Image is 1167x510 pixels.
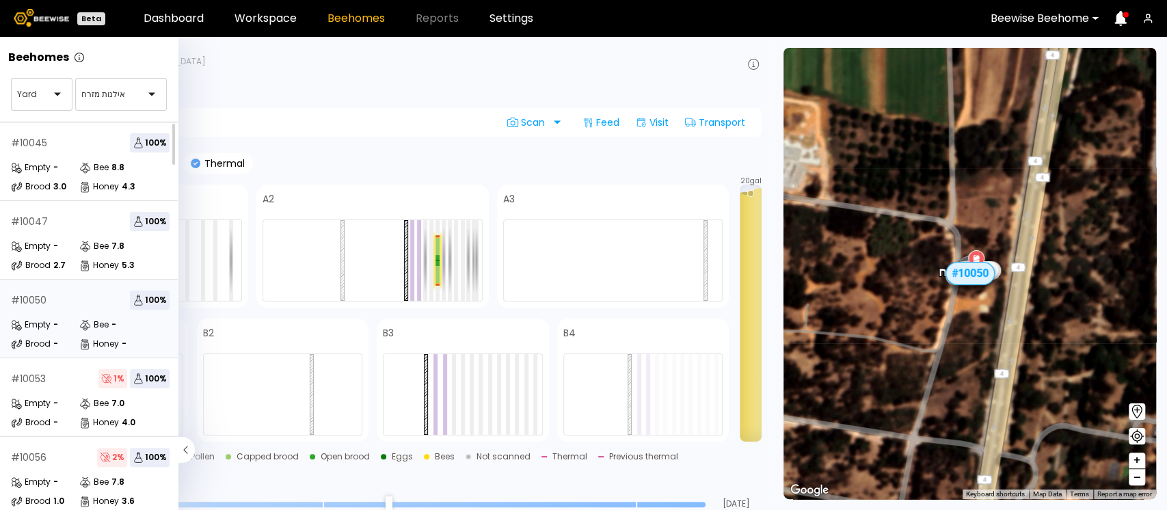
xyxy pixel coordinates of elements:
div: Brood [11,494,51,508]
div: Empty [11,239,51,253]
div: Bee [79,239,109,253]
div: Eggs [392,453,413,461]
div: Previous thermal [609,453,678,461]
div: 5.3 [122,261,135,269]
span: 100 % [130,369,170,388]
div: 4.0 [122,418,135,427]
h4: A3 [503,194,515,204]
div: 7.8 [111,242,124,250]
p: Thermal [200,159,245,168]
h4: B3 [383,328,394,338]
div: # 10164 [954,261,997,279]
div: - [53,340,58,348]
div: Brood [11,180,51,193]
div: Bee [79,161,109,174]
h4: B2 [203,328,214,338]
span: – [1134,469,1141,486]
div: Thermal [552,453,587,461]
div: # 10056 [956,262,1000,280]
div: Brood [11,337,51,351]
span: 20 gal [740,178,762,185]
div: Honey [79,337,119,351]
div: # 10053 [11,374,46,384]
h4: A2 [263,194,274,204]
div: Honey [79,494,119,508]
div: - [111,321,116,329]
div: 4.3 [122,183,135,191]
a: Beehomes [327,13,385,24]
a: Dashboard [144,13,204,24]
div: 7.8 [111,478,124,486]
img: Google [787,481,832,499]
div: Empty [11,397,51,410]
a: Workspace [234,13,297,24]
div: Bee [79,475,109,489]
button: Keyboard shortcuts [966,489,1025,499]
div: # 10050 [945,262,994,285]
img: Beewise logo [14,9,69,27]
div: Not scanned [477,453,531,461]
div: Feed [577,111,625,133]
div: Open brood [321,453,370,461]
div: Brood [11,416,51,429]
button: Map Data [1033,489,1062,499]
div: # 10047 [11,217,48,226]
div: Visit [630,111,674,133]
div: 3.0 [53,183,66,191]
div: - [122,340,126,348]
span: 100 % [130,212,170,231]
div: Bee [79,397,109,410]
div: Capped brood [237,453,299,461]
div: - [53,418,58,427]
span: 1 % [98,369,127,388]
span: 2 % [97,448,127,467]
div: Pollen [191,453,215,461]
div: Brood [11,258,51,272]
button: – [1129,469,1145,485]
div: Empty [11,161,51,174]
div: 7.0 [111,399,124,407]
span: 100 % [130,133,170,152]
div: אילנות מזרח [938,250,1000,279]
div: - [53,163,58,172]
div: Transport [680,111,751,133]
div: Empty [11,318,51,332]
p: Beehomes [8,52,69,63]
span: 100 % [130,291,170,310]
div: Honey [79,416,119,429]
div: - [53,242,58,250]
div: Empty [11,475,51,489]
div: - [53,478,58,486]
div: # 10056 [11,453,46,462]
div: Beta [77,12,105,25]
span: + [1133,452,1141,469]
div: 1.0 [53,497,64,505]
div: Honey [79,180,119,193]
button: + [1129,453,1145,469]
div: 2.7 [53,261,66,269]
h4: B4 [563,328,576,338]
div: Honey [79,258,119,272]
a: Report a map error [1097,490,1152,498]
div: Bee [79,318,109,332]
a: Terms (opens in new tab) [1070,490,1089,498]
div: 8.8 [111,163,124,172]
span: 100 % [130,448,170,467]
a: Settings [489,13,533,24]
span: Scan [507,117,550,128]
div: # 10045 [11,138,47,148]
div: Bees [435,453,455,461]
div: 3.6 [122,497,135,505]
a: Open this area in Google Maps (opens a new window) [787,481,832,499]
span: [DATE] [711,500,762,508]
div: - [53,399,58,407]
div: # 10050 [11,295,46,305]
span: Reports [416,13,459,24]
div: - [53,321,58,329]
